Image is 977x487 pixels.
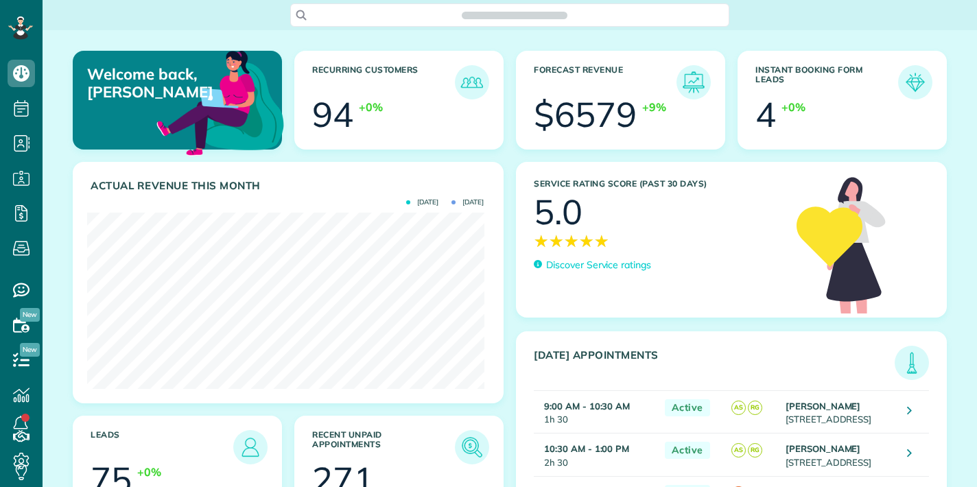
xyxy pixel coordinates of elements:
span: ★ [594,229,609,253]
span: New [20,343,40,357]
strong: 10:30 AM - 1:00 PM [544,443,629,454]
img: icon_unpaid_appointments-47b8ce3997adf2238b356f14209ab4cced10bd1f174958f3ca8f1d0dd7fffeee.png [458,433,486,461]
strong: 9:00 AM - 10:30 AM [544,401,630,412]
span: RG [748,443,762,458]
img: icon_recurring_customers-cf858462ba22bcd05b5a5880d41d6543d210077de5bb9ebc9590e49fd87d84ed.png [458,69,486,96]
h3: Actual Revenue this month [91,180,489,192]
span: ★ [564,229,579,253]
td: [STREET_ADDRESS] [782,391,897,433]
span: Active [665,399,710,416]
div: $6579 [534,97,637,132]
a: Discover Service ratings [534,258,651,272]
img: icon_leads-1bed01f49abd5b7fead27621c3d59655bb73ed531f8eeb49469d10e621d6b896.png [237,433,264,461]
td: 2h 30 [534,433,658,476]
span: Search ZenMaid… [475,8,553,22]
div: 4 [755,97,776,132]
h3: Forecast Revenue [534,65,676,99]
div: +0% [781,99,805,115]
p: Discover Service ratings [546,258,651,272]
div: +9% [642,99,666,115]
div: +0% [359,99,383,115]
span: RG [748,401,762,415]
strong: [PERSON_NAME] [786,443,861,454]
h3: Service Rating score (past 30 days) [534,179,783,189]
div: +0% [137,464,161,480]
span: ★ [534,229,549,253]
span: [DATE] [451,199,484,206]
p: Welcome back, [PERSON_NAME]! [87,65,213,102]
h3: Recurring Customers [312,65,455,99]
span: ★ [579,229,594,253]
h3: Instant Booking Form Leads [755,65,898,99]
span: AS [731,401,746,415]
span: New [20,308,40,322]
img: dashboard_welcome-42a62b7d889689a78055ac9021e634bf52bae3f8056760290aed330b23ab8690.png [154,35,287,168]
div: 5.0 [534,195,582,229]
h3: Leads [91,430,233,464]
div: 94 [312,97,353,132]
strong: [PERSON_NAME] [786,401,861,412]
img: icon_form_leads-04211a6a04a5b2264e4ee56bc0799ec3eb69b7e499cbb523a139df1d13a81ae0.png [902,69,929,96]
span: AS [731,443,746,458]
h3: [DATE] Appointments [534,349,895,380]
span: ★ [549,229,564,253]
span: [DATE] [406,199,438,206]
td: 1h 30 [534,391,658,433]
td: [STREET_ADDRESS] [782,433,897,476]
img: icon_todays_appointments-901f7ab196bb0bea1936b74009e4eb5ffbc2d2711fa7634e0d609ed5ef32b18b.png [898,349,926,377]
img: icon_forecast_revenue-8c13a41c7ed35a8dcfafea3cbb826a0462acb37728057bba2d056411b612bbbe.png [680,69,707,96]
h3: Recent unpaid appointments [312,430,455,464]
span: Active [665,442,710,459]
